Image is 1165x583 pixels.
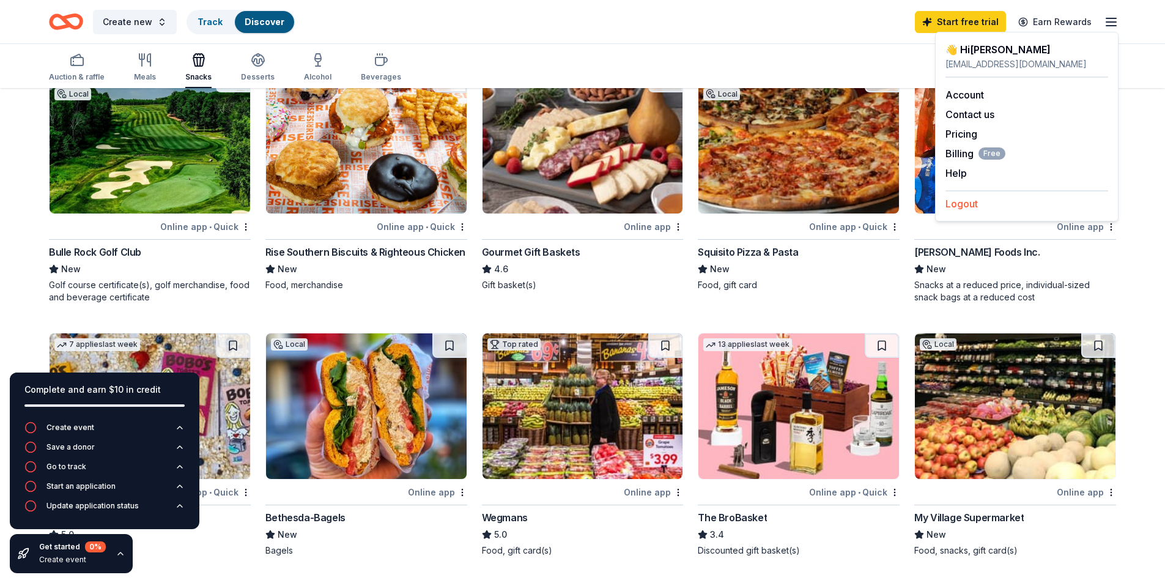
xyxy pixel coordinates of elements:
[482,245,580,259] div: Gourmet Gift Baskets
[265,544,467,557] div: Bagels
[241,72,275,82] div: Desserts
[914,67,1116,303] a: Image for Herr Foods Inc.1 applylast weekOnline app[PERSON_NAME] Foods Inc.NewSnacks at a reduced...
[915,333,1115,479] img: Image for My Village Supermarket
[49,333,251,557] a: Image for Bobo's Bakery7 applieslast weekOnline app•Quick[PERSON_NAME] Bakery5.0Baked goods
[858,222,860,232] span: •
[54,88,91,100] div: Local
[945,57,1108,72] div: [EMAIL_ADDRESS][DOMAIN_NAME]
[494,262,508,277] span: 4.6
[278,262,297,277] span: New
[945,107,994,122] button: Contact us
[703,338,792,351] div: 13 applies last week
[198,17,223,27] a: Track
[482,279,684,291] div: Gift basket(s)
[265,333,467,557] a: Image for Bethesda-BagelsLocalOnline appBethesda-BagelsNewBagels
[426,222,428,232] span: •
[271,338,308,351] div: Local
[1057,219,1116,234] div: Online app
[945,89,984,101] a: Account
[698,245,798,259] div: Squisito Pizza & Pasta
[50,333,250,479] img: Image for Bobo's Bakery
[134,48,156,88] button: Meals
[945,42,1108,57] div: 👋 Hi [PERSON_NAME]
[24,441,185,461] button: Save a donor
[266,333,467,479] img: Image for Bethesda-Bagels
[624,219,683,234] div: Online app
[49,7,83,36] a: Home
[377,219,467,234] div: Online app Quick
[54,338,140,351] div: 7 applies last week
[487,338,541,351] div: Top rated
[134,72,156,82] div: Meals
[50,68,250,214] img: Image for Bulle Rock Golf Club
[482,333,684,557] a: Image for WegmansTop ratedOnline appWegmans5.0Food, gift card(s)
[945,196,978,211] button: Logout
[926,262,946,277] span: New
[914,279,1116,303] div: Snacks at a reduced price, individual-sized snack bags at a reduced cost
[24,421,185,441] button: Create event
[39,555,106,565] div: Create event
[49,48,105,88] button: Auction & raffle
[920,338,956,351] div: Local
[482,67,684,291] a: Image for Gourmet Gift Baskets11 applieslast weekOnline appGourmet Gift Baskets4.6Gift basket(s)
[1011,11,1099,33] a: Earn Rewards
[85,541,106,552] div: 0 %
[39,541,106,552] div: Get started
[304,72,331,82] div: Alcohol
[698,544,900,557] div: Discounted gift basket(s)
[698,333,900,557] a: Image for The BroBasket13 applieslast weekOnline app•QuickThe BroBasket3.4Discounted gift basket(s)
[103,15,152,29] span: Create new
[809,219,900,234] div: Online app Quick
[978,147,1005,160] span: Free
[93,10,177,34] button: Create new
[698,279,900,291] div: Food, gift card
[494,527,507,542] span: 5.0
[624,485,683,500] div: Online app
[49,72,105,82] div: Auction & raffle
[265,67,467,291] a: Image for Rise Southern Biscuits & Righteous Chicken2 applieslast weekOnline app•QuickRise Southe...
[24,480,185,500] button: Start an application
[914,544,1116,557] div: Food, snacks, gift card(s)
[209,222,212,232] span: •
[945,128,977,140] a: Pricing
[361,72,401,82] div: Beverages
[185,72,212,82] div: Snacks
[915,11,1006,33] a: Start free trial
[483,333,683,479] img: Image for Wegmans
[698,68,899,214] img: Image for Squisito Pizza & Pasta
[945,166,967,180] button: Help
[49,245,141,259] div: Bulle Rock Golf Club
[209,488,212,497] span: •
[265,510,346,525] div: Bethesda-Bagels
[483,68,683,214] img: Image for Gourmet Gift Baskets
[304,48,331,88] button: Alcohol
[24,500,185,519] button: Update application status
[187,10,295,34] button: TrackDiscover
[49,279,251,303] div: Golf course certificate(s), golf merchandise, food and beverage certificate
[482,544,684,557] div: Food, gift card(s)
[46,481,116,491] div: Start an application
[24,382,185,397] div: Complete and earn $10 in credit
[703,88,740,100] div: Local
[698,510,767,525] div: The BroBasket
[914,245,1040,259] div: [PERSON_NAME] Foods Inc.
[698,333,899,479] img: Image for The BroBasket
[915,68,1115,214] img: Image for Herr Foods Inc.
[266,68,467,214] img: Image for Rise Southern Biscuits & Righteous Chicken
[710,527,724,542] span: 3.4
[49,67,251,303] a: Image for Bulle Rock Golf Club1 applylast weekLocalOnline app•QuickBulle Rock Golf ClubNewGolf co...
[914,333,1116,557] a: Image for My Village SupermarketLocalOnline appMy Village SupermarketNewFood, snacks, gift card(s)
[245,17,284,27] a: Discover
[265,245,465,259] div: Rise Southern Biscuits & Righteous Chicken
[278,527,297,542] span: New
[482,510,528,525] div: Wegmans
[914,510,1024,525] div: My Village Supermarket
[698,67,900,291] a: Image for Squisito Pizza & Pasta1 applylast weekLocalOnline app•QuickSquisito Pizza & PastaNewFoo...
[1057,485,1116,500] div: Online app
[46,442,95,452] div: Save a donor
[945,146,1005,161] span: Billing
[858,488,860,497] span: •
[241,48,275,88] button: Desserts
[945,146,1005,161] button: BillingFree
[361,48,401,88] button: Beverages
